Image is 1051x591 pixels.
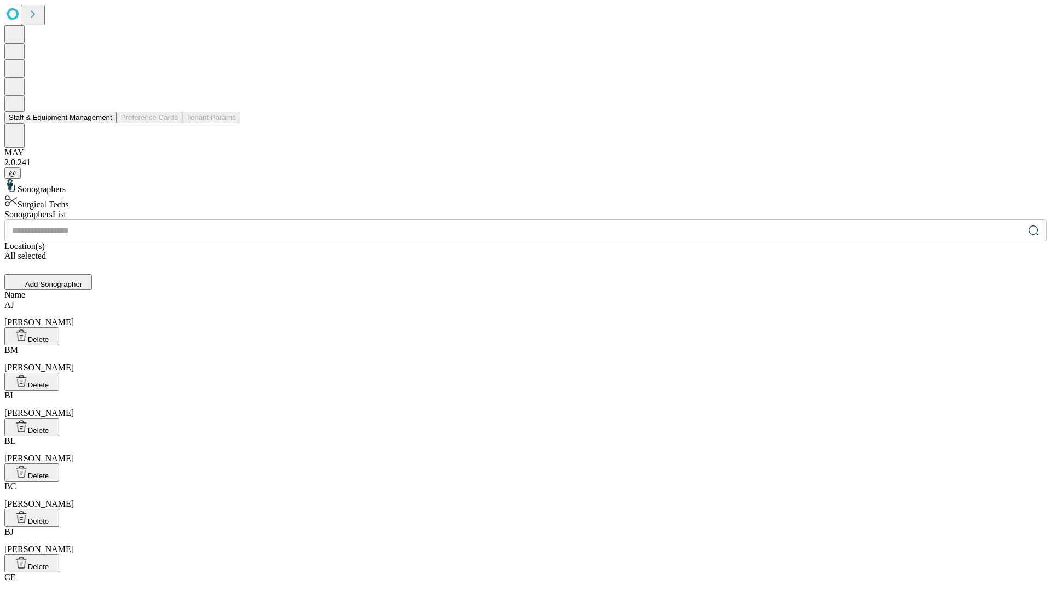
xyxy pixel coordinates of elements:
[4,527,14,536] span: BJ
[28,472,49,480] span: Delete
[4,179,1047,194] div: Sonographers
[9,169,16,177] span: @
[4,463,59,482] button: Delete
[4,373,59,391] button: Delete
[28,335,49,344] span: Delete
[4,300,14,309] span: AJ
[4,241,45,251] span: Location(s)
[28,517,49,525] span: Delete
[28,426,49,434] span: Delete
[4,210,1047,219] div: Sonographers List
[4,167,21,179] button: @
[25,280,82,288] span: Add Sonographer
[117,112,182,123] button: Preference Cards
[4,391,1047,418] div: [PERSON_NAME]
[4,345,1047,373] div: [PERSON_NAME]
[4,436,15,445] span: BL
[4,345,18,355] span: BM
[4,482,16,491] span: BC
[4,148,1047,158] div: MAY
[4,194,1047,210] div: Surgical Techs
[4,509,59,527] button: Delete
[4,327,59,345] button: Delete
[4,112,117,123] button: Staff & Equipment Management
[4,251,1047,261] div: All selected
[4,391,13,400] span: BI
[4,274,92,290] button: Add Sonographer
[4,290,1047,300] div: Name
[4,554,59,572] button: Delete
[28,381,49,389] span: Delete
[182,112,240,123] button: Tenant Params
[4,572,15,582] span: CE
[4,436,1047,463] div: [PERSON_NAME]
[4,418,59,436] button: Delete
[28,563,49,571] span: Delete
[4,300,1047,327] div: [PERSON_NAME]
[4,158,1047,167] div: 2.0.241
[4,482,1047,509] div: [PERSON_NAME]
[4,527,1047,554] div: [PERSON_NAME]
